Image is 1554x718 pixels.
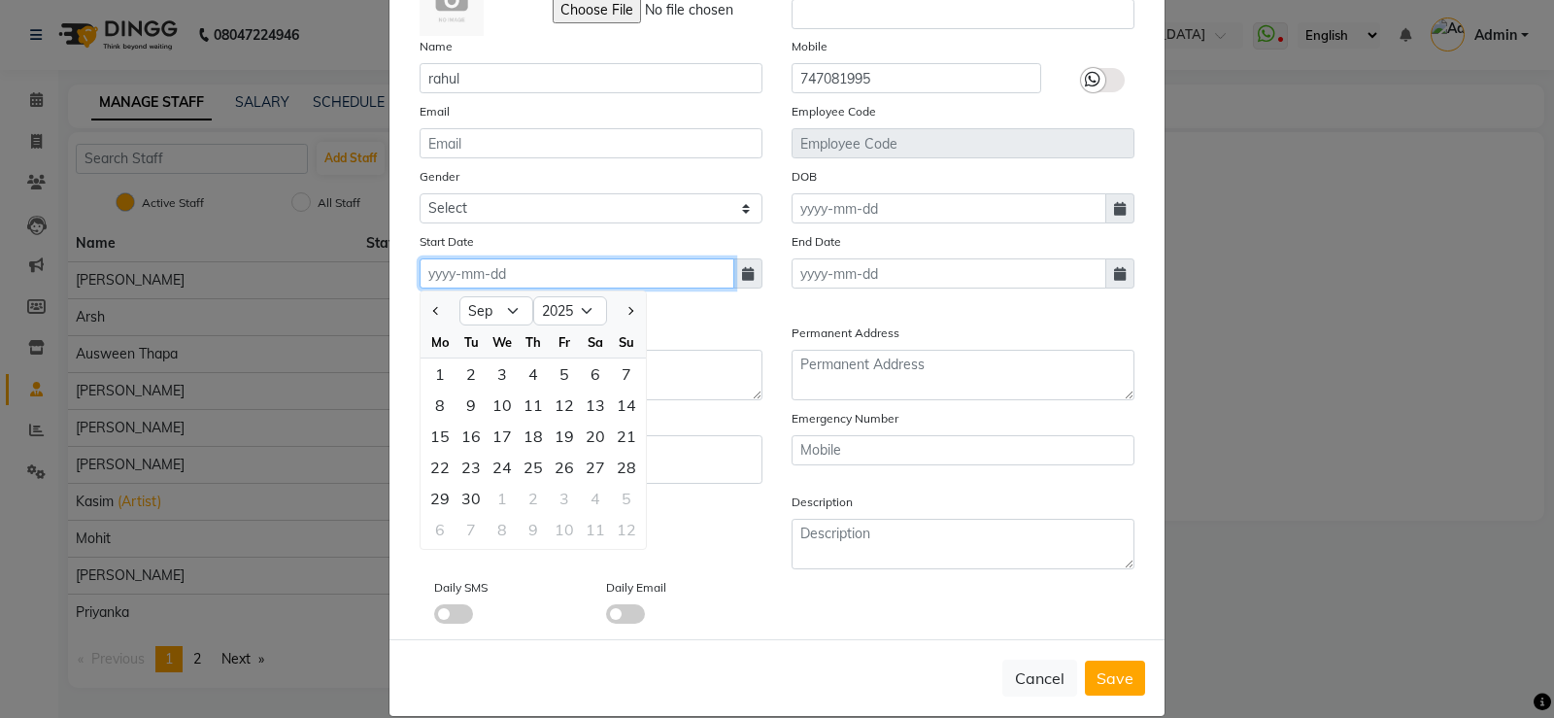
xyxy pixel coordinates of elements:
[580,514,611,545] div: Saturday, October 11, 2025
[456,359,487,390] div: Tuesday, September 2, 2025
[611,390,642,421] div: 14
[611,483,642,514] div: Sunday, October 5, 2025
[420,168,459,186] label: Gender
[456,483,487,514] div: 30
[792,103,876,120] label: Employee Code
[518,421,549,452] div: 18
[580,390,611,421] div: Saturday, September 13, 2025
[424,514,456,545] div: Monday, October 6, 2025
[424,359,456,390] div: 1
[424,421,456,452] div: Monday, September 15, 2025
[611,359,642,390] div: 7
[606,579,666,597] label: Daily Email
[518,514,549,545] div: Thursday, October 9, 2025
[549,483,580,514] div: Friday, October 3, 2025
[1097,668,1133,688] span: Save
[456,514,487,545] div: 7
[487,514,518,545] div: Wednesday, October 8, 2025
[424,514,456,545] div: 6
[549,452,580,483] div: 26
[424,452,456,483] div: 22
[420,103,450,120] label: Email
[487,514,518,545] div: 8
[420,233,474,251] label: Start Date
[518,421,549,452] div: Thursday, September 18, 2025
[424,390,456,421] div: Monday, September 8, 2025
[420,63,762,93] input: Name
[549,452,580,483] div: Friday, September 26, 2025
[549,421,580,452] div: 19
[420,258,734,289] input: yyyy-mm-dd
[518,452,549,483] div: Thursday, September 25, 2025
[456,452,487,483] div: 23
[580,359,611,390] div: 6
[580,390,611,421] div: 13
[456,326,487,358] div: Tu
[456,483,487,514] div: Tuesday, September 30, 2025
[456,421,487,452] div: 16
[424,452,456,483] div: Monday, September 22, 2025
[580,483,611,514] div: Saturday, October 4, 2025
[792,38,828,55] label: Mobile
[456,514,487,545] div: Tuesday, October 7, 2025
[487,390,518,421] div: Wednesday, September 10, 2025
[424,483,456,514] div: Monday, September 29, 2025
[487,483,518,514] div: Wednesday, October 1, 2025
[580,483,611,514] div: 4
[611,359,642,390] div: Sunday, September 7, 2025
[1002,660,1077,697] button: Cancel
[487,421,518,452] div: Wednesday, September 17, 2025
[456,390,487,421] div: Tuesday, September 9, 2025
[549,514,580,545] div: 10
[533,296,607,325] select: Select year
[456,452,487,483] div: Tuesday, September 23, 2025
[580,514,611,545] div: 11
[487,452,518,483] div: 24
[487,483,518,514] div: 1
[459,296,533,325] select: Select month
[611,483,642,514] div: 5
[792,410,898,427] label: Emergency Number
[792,325,899,342] label: Permanent Address
[456,359,487,390] div: 2
[792,128,1134,158] input: Employee Code
[611,452,642,483] div: 28
[549,514,580,545] div: Friday, October 10, 2025
[424,326,456,358] div: Mo
[424,359,456,390] div: Monday, September 1, 2025
[549,326,580,358] div: Fr
[611,421,642,452] div: Sunday, September 21, 2025
[549,390,580,421] div: Friday, September 12, 2025
[792,168,817,186] label: DOB
[456,390,487,421] div: 9
[487,390,518,421] div: 10
[518,359,549,390] div: 4
[580,359,611,390] div: Saturday, September 6, 2025
[434,579,488,597] label: Daily SMS
[549,483,580,514] div: 3
[424,390,456,421] div: 8
[580,326,611,358] div: Sa
[580,421,611,452] div: 20
[487,326,518,358] div: We
[518,326,549,358] div: Th
[611,421,642,452] div: 21
[518,390,549,421] div: Thursday, September 11, 2025
[792,258,1106,289] input: yyyy-mm-dd
[549,359,580,390] div: 5
[611,326,642,358] div: Su
[428,295,445,326] button: Previous month
[487,359,518,390] div: Wednesday, September 3, 2025
[518,483,549,514] div: Thursday, October 2, 2025
[487,452,518,483] div: Wednesday, September 24, 2025
[487,359,518,390] div: 3
[549,421,580,452] div: Friday, September 19, 2025
[456,421,487,452] div: Tuesday, September 16, 2025
[487,421,518,452] div: 17
[611,514,642,545] div: 12
[611,452,642,483] div: Sunday, September 28, 2025
[518,483,549,514] div: 2
[518,452,549,483] div: 25
[611,390,642,421] div: Sunday, September 14, 2025
[424,483,456,514] div: 29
